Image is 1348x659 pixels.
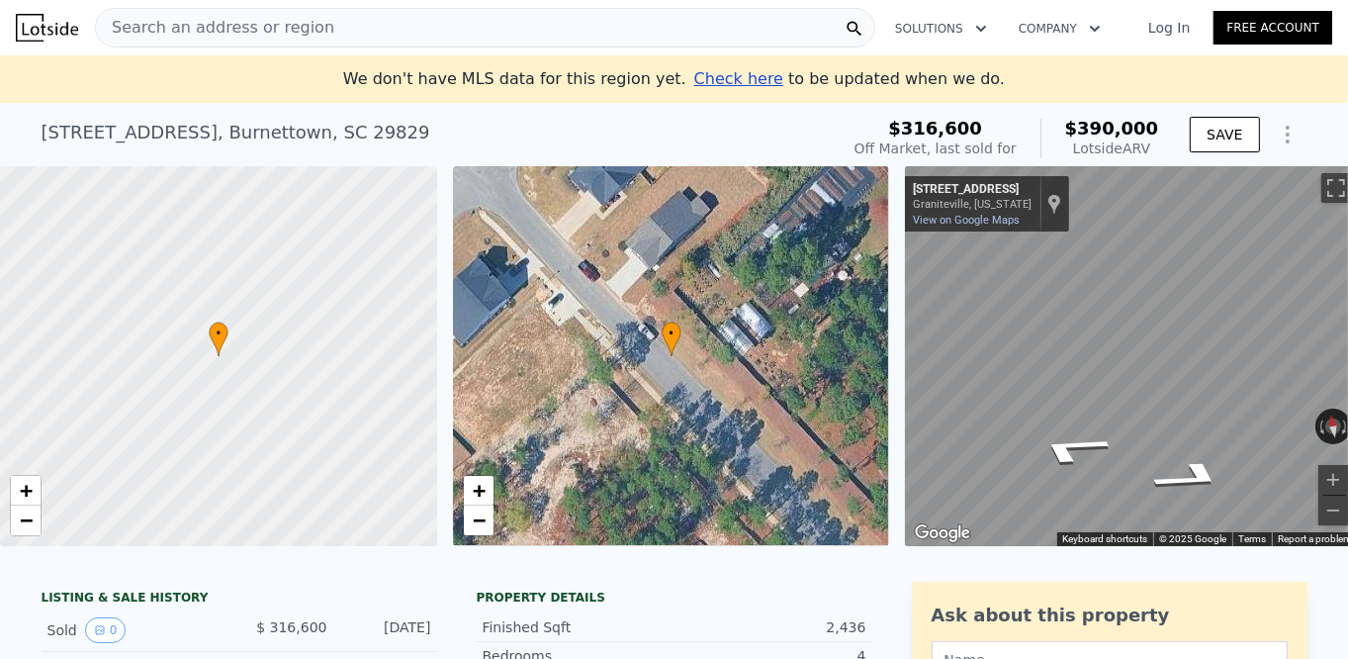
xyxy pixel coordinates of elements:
div: Ask about this property [932,602,1288,629]
button: Zoom in [1318,465,1348,495]
a: Free Account [1213,11,1332,45]
div: • [662,322,681,356]
span: $316,600 [888,118,982,139]
a: Zoom out [464,506,494,535]
div: Sold [47,617,224,643]
button: Solutions [879,11,1003,47]
a: Zoom out [11,506,41,535]
div: 2,436 [674,617,866,637]
button: View historical data [85,617,127,643]
div: Off Market, last sold for [854,139,1017,158]
span: + [472,478,485,503]
a: Show location on map [1047,193,1061,215]
div: Graniteville, [US_STATE] [913,198,1032,211]
div: Property details [477,590,872,606]
a: Open this area in Google Maps (opens a new window) [910,520,975,546]
button: Zoom out [1318,496,1348,525]
button: Keyboard shortcuts [1062,532,1147,546]
div: Lotside ARV [1065,139,1159,158]
div: LISTING & SALE HISTORY [42,590,437,610]
span: • [662,325,681,342]
span: $ 316,600 [256,619,326,635]
div: [STREET_ADDRESS] , Burnettown , SC 29829 [42,119,430,146]
button: Company [1003,11,1117,47]
button: Rotate counterclockwise [1315,409,1326,444]
button: Reset the view [1322,408,1343,445]
div: to be updated when we do. [694,67,1005,91]
span: © 2025 Google [1159,533,1226,544]
img: Lotside [16,14,78,42]
path: Go Southeast, Whirlaway Rd [1121,453,1262,501]
button: SAVE [1190,117,1259,152]
span: Check here [694,69,783,88]
span: • [209,325,228,342]
div: • [209,322,228,356]
a: Zoom in [464,476,494,506]
span: Search an address or region [96,16,334,40]
path: Go Northwest, Whirlaway Rd [1001,425,1142,473]
a: Terms (opens in new tab) [1238,533,1266,544]
div: [STREET_ADDRESS] [913,182,1032,198]
span: $390,000 [1065,118,1159,139]
a: View on Google Maps [913,214,1020,227]
span: − [472,508,485,532]
div: [DATE] [343,617,431,643]
button: Show Options [1268,115,1307,154]
div: We don't have MLS data for this region yet. [343,67,1005,91]
a: Log In [1124,18,1213,38]
a: Zoom in [11,476,41,506]
span: − [20,508,33,532]
div: Finished Sqft [483,617,674,637]
span: + [20,478,33,503]
img: Google [910,520,975,546]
